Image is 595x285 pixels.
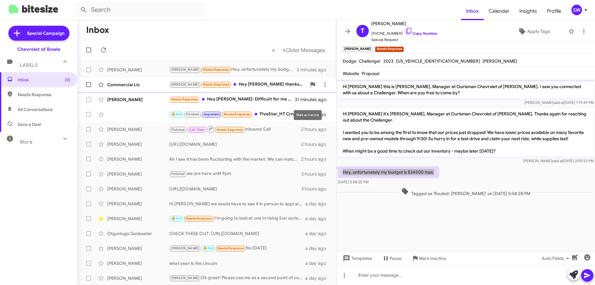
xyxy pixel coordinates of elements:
a: Calendar [484,2,514,20]
span: [US_VEHICLE_IDENTIFICATION_NUMBER] [396,58,480,64]
span: Auto Fields [542,253,571,264]
div: I'm going to look at one in rising Sun ourisman this afternoon [169,215,305,222]
div: a day ago [305,216,331,222]
a: Insights [514,2,542,20]
button: SW [566,5,588,15]
span: Needs Response [218,246,244,250]
button: Next [279,44,329,56]
div: [PERSON_NAME] [107,186,169,192]
span: Needs Response [171,97,198,101]
button: Auto Fields [537,253,576,264]
div: Hi [PERSON_NAME] we would have to see it in person to appraise it, are you able to stop by [DATE] [169,201,305,207]
div: Hey [PERSON_NAME]: Difficult for me to pop in as I live in [GEOGRAPHIC_DATA], [US_STATE][GEOGRAPH... [169,96,295,103]
div: SW [571,5,582,15]
span: Apply Tags [527,26,550,37]
div: Otgontugs Ganbaatar [107,230,169,237]
span: 🔥 Hot [171,112,182,116]
div: [PERSON_NAME] [107,216,169,222]
small: [PERSON_NAME] [343,47,372,52]
div: 3 hours ago [301,171,331,177]
span: Finished [171,172,185,176]
div: [URL][DOMAIN_NAME] [169,141,301,147]
span: All Conversations [18,106,53,113]
span: [DATE] 5:58:25 PM [338,180,368,184]
span: [PERSON_NAME] [171,82,199,87]
span: Proposal [362,71,379,76]
span: Challenger [359,58,381,64]
div: [PERSON_NAME] [107,260,169,266]
div: a day ago [305,201,331,207]
div: Hey [PERSON_NAME] thanks for the heads up. Can I ask you a question about one of your vehicles li... [169,81,306,88]
p: Hi [PERSON_NAME] this is [PERSON_NAME], Manager at Ourisman Chevrolet of [PERSON_NAME]. I saw you... [338,81,594,98]
div: [PERSON_NAME] [107,141,169,147]
span: Needs Response [217,128,243,132]
span: Finished [186,112,200,116]
div: Mark as Inactive [294,110,322,120]
span: Save a Deal [18,121,41,127]
div: [PERSON_NAME] [107,67,169,73]
span: Needs Response [186,216,212,220]
span: T [361,26,364,36]
span: Inbox [18,77,70,83]
a: Copy Number [405,31,438,36]
span: Special Request [371,37,438,43]
span: Labels [20,62,38,68]
p: Hey, unfortunately my budget is $34500 max. [338,167,439,178]
div: a day ago [305,245,331,252]
div: a day ago [305,275,331,281]
div: [PERSON_NAME] [107,96,169,103]
div: [URL][DOMAIN_NAME] [169,186,301,192]
div: CHECK THESE OUT: [URL][DOMAIN_NAME] [169,230,305,237]
a: Inbox [461,2,484,20]
div: [PERSON_NAME] [107,201,169,207]
div: 31 minutes ago [295,96,331,103]
span: said at [553,100,564,105]
div: [PERSON_NAME] [107,171,169,177]
div: a day ago [305,260,331,266]
div: [PERSON_NAME] [107,156,169,162]
div: FiveStar_HT Crn [DATE] $3.8 +0.25 Crn [DATE] $3.8 +0.25 Bns [DATE] $9.49 -12.0 Bns [DATE] $9.49 -... [169,111,301,118]
div: 2 hours ago [301,156,331,162]
h1: Inbox [86,25,109,35]
button: Mark Inactive [407,253,451,264]
span: 2023 [383,58,394,64]
div: we are here until 9pm [169,170,301,177]
div: what year is the Lincoln [169,260,305,266]
div: Chevrolet of Bowie [17,46,60,52]
div: No [DATE] [169,245,305,252]
div: 2 hours ago [301,141,331,147]
div: Commercial Llc [107,82,169,88]
button: Previous [268,44,279,56]
span: Older Messages [286,47,325,54]
div: [PERSON_NAME] [107,245,169,252]
button: Templates [337,253,377,264]
span: « [272,46,275,54]
input: Search [75,2,205,17]
span: [PERSON_NAME] [DATE] 2:00:53 PM [523,158,594,163]
div: 3 minutes ago [297,67,331,73]
div: [PERSON_NAME] [107,126,169,132]
span: (3) [65,77,70,83]
span: 🔥 Hot [203,246,214,250]
span: Tagged as 'Routed: [PERSON_NAME]' on [DATE] 5:58:28 PM [399,188,533,197]
span: Dodge [343,58,356,64]
span: Website [343,71,359,76]
span: Templates [342,253,372,264]
span: Needs Response [224,112,250,116]
span: [PERSON_NAME] [371,20,438,27]
p: Hi [PERSON_NAME] it's [PERSON_NAME], Manager at Ourisman Chevrolet of [PERSON_NAME]. Thanks again... [338,108,594,157]
span: More [20,139,33,145]
span: 🔥 Hot [171,216,182,220]
div: Ah I see it has been fluctuating with the market. We can match the price you saw, and probably do... [169,156,301,162]
span: said at [552,158,563,163]
span: [PERSON_NAME] [171,246,199,250]
span: [PERSON_NAME] [171,276,199,280]
span: Important [204,112,220,116]
span: Needs Response [203,68,229,72]
a: Profile [542,2,566,20]
div: Inbound Call [169,125,301,133]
